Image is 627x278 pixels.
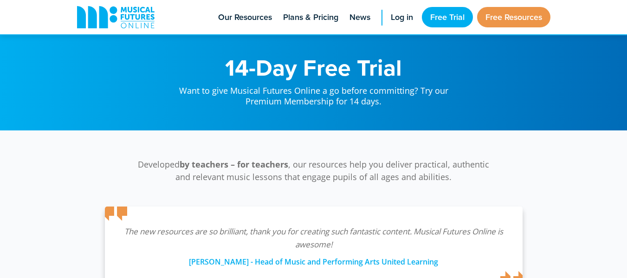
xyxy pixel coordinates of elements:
[123,225,504,251] p: The new resources are so brilliant, thank you for creating such fantastic content. Musical Future...
[123,251,504,268] div: [PERSON_NAME] - Head of Music and Performing Arts United Learning
[477,7,550,27] a: Free Resources
[170,56,458,79] h1: 14-Day Free Trial
[422,7,473,27] a: Free Trial
[349,11,370,24] span: News
[283,11,338,24] span: Plans & Pricing
[218,11,272,24] span: Our Resources
[133,158,495,183] p: Developed , our resources help you deliver practical, authentic and relevant music lessons that e...
[180,159,288,170] strong: by teachers – for teachers
[170,79,458,107] p: Want to give Musical Futures Online a go before committing? Try our Premium Membership for 14 days.
[391,11,413,24] span: Log in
